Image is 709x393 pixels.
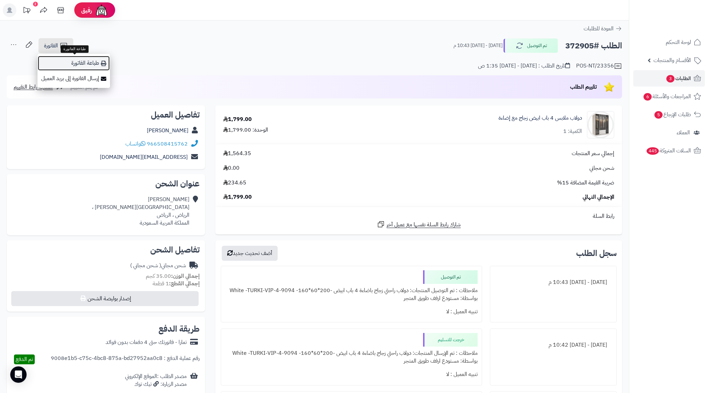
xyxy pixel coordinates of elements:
[666,75,675,82] span: 3
[504,39,558,53] button: تم التوصيل
[633,124,705,141] a: العملاء
[633,34,705,50] a: لوحة التحكم
[498,114,582,122] a: دولاب ملابس 4 باب ابيض زجاج مع إضاءة
[557,179,614,187] span: ضريبة القيمة المضافة 15%
[677,128,690,137] span: العملاء
[171,272,200,280] strong: إجمالي الوزن:
[125,380,187,388] div: مصدر الزيارة: تيك توك
[218,212,619,220] div: رابط السلة
[158,325,200,333] h2: طريقة الدفع
[633,88,705,105] a: المراجعات والأسئلة6
[654,111,663,119] span: 5
[584,25,614,33] span: العودة للطلبات
[494,276,612,289] div: [DATE] - [DATE] 10:43 م
[100,153,188,161] a: [EMAIL_ADDRESS][DOMAIN_NAME]
[223,126,268,134] div: الوحدة: 1,799.00
[44,42,58,50] span: الفاتورة
[576,249,617,257] h3: سجل الطلب
[570,83,597,91] span: تقييم الطلب
[563,127,582,135] div: الكمية: 1
[106,338,187,346] div: تمارا - فاتورتك حتى 4 دفعات بدون فوائد
[37,56,110,71] a: طباعة الفاتورة
[225,368,478,381] div: تنبيه العميل : لا
[38,38,73,53] a: الفاتورة
[647,147,659,155] span: 445
[225,284,478,305] div: ملاحظات : تم التوصيل المنتجات: دولاب راحتي زجاج باضاءة 4 باب ابيض -200*60*160- White -TURKI-VIP-4...
[589,164,614,172] span: شحن مجاني
[565,39,622,53] h2: الطلب #372905
[643,92,691,101] span: المراجعات والأسئلة
[223,193,252,201] span: 1,799.00
[153,279,200,288] small: 1 قطعة
[125,140,145,148] a: واتساب
[423,270,478,284] div: تم التوصيل
[223,150,251,157] span: 1,564.35
[10,366,27,383] div: Open Intercom Messenger
[18,3,35,19] a: تحديثات المنصة
[12,111,200,119] h2: تفاصيل العميل
[225,305,478,318] div: تنبيه العميل : لا
[81,6,92,14] span: رفيق
[12,246,200,254] h2: تفاصيل الشحن
[146,272,200,280] small: 35.00 كجم
[587,111,614,138] img: 1742133300-110103010020.1-90x90.jpg
[147,126,188,135] a: [PERSON_NAME]
[423,333,478,347] div: خرجت للتسليم
[33,2,38,6] div: 2
[130,261,161,270] span: ( شحن مجاني )
[584,25,622,33] a: العودة للطلبات
[377,220,461,229] a: شارك رابط السلة نفسها مع عميل آخر
[95,3,108,17] img: ai-face.png
[646,146,691,155] span: السلات المتروكة
[663,18,703,32] img: logo-2.png
[225,347,478,368] div: ملاحظات : تم الإرسال المنتجات: دولاب راحتي زجاج باضاءة 4 باب ابيض -200*60*160- White -TURKI-VIP-4...
[387,221,461,229] span: شارك رابط السلة نفسها مع عميل آخر
[223,116,252,123] div: 1,799.00
[61,45,89,53] div: طباعة الفاتورة
[583,193,614,201] span: الإجمالي النهائي
[222,246,278,261] button: أضف تحديث جديد
[16,355,33,363] span: تم الدفع
[223,164,240,172] span: 0.00
[478,62,570,70] div: تاريخ الطلب : [DATE] - [DATE] 1:35 ص
[576,62,622,70] div: POS-NT/23356
[11,291,199,306] button: إصدار بوليصة الشحن
[169,279,200,288] strong: إجمالي القطع:
[633,106,705,123] a: طلبات الإرجاع5
[14,83,64,91] a: مشاركة رابط التقييم
[666,37,691,47] span: لوحة التحكم
[633,142,705,159] a: السلات المتروكة445
[125,373,187,388] div: مصدر الطلب :الموقع الإلكتروني
[653,56,691,65] span: الأقسام والمنتجات
[666,74,691,83] span: الطلبات
[37,71,110,86] a: إرسال الفاتورة إلى بريد العميل
[130,262,186,270] div: شحن مجاني
[92,196,189,227] div: [PERSON_NAME] [GEOGRAPHIC_DATA][PERSON_NAME] ، الرياض ، الرياض المملكة العربية السعودية
[14,83,53,91] span: مشاركة رابط التقييم
[572,150,614,157] span: إجمالي سعر المنتجات
[51,354,200,364] div: رقم عملية الدفع : 9008e1b5-c75c-4bc8-875a-bd27952aa0c8
[494,338,612,352] div: [DATE] - [DATE] 10:42 م
[633,70,705,87] a: الطلبات3
[654,110,691,119] span: طلبات الإرجاع
[453,42,503,49] small: [DATE] - [DATE] 10:43 م
[147,140,188,148] a: 966508415762
[12,180,200,188] h2: عنوان الشحن
[223,179,246,187] span: 234.65
[644,93,652,101] span: 6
